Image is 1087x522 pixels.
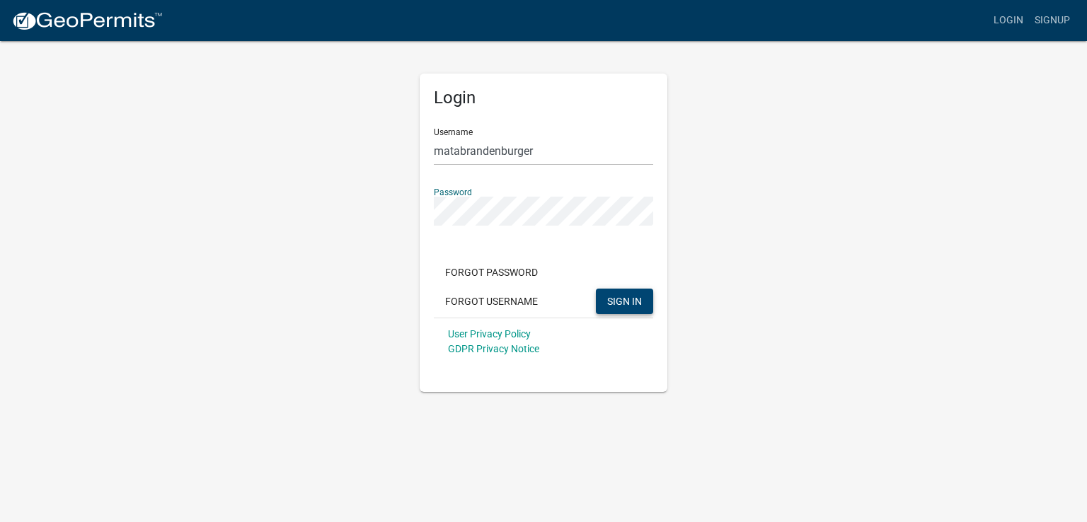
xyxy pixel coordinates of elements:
a: GDPR Privacy Notice [448,343,539,354]
button: Forgot Password [434,260,549,285]
span: SIGN IN [607,295,642,306]
button: Forgot Username [434,289,549,314]
a: Signup [1029,7,1076,34]
a: User Privacy Policy [448,328,531,340]
h5: Login [434,88,653,108]
button: SIGN IN [596,289,653,314]
a: Login [988,7,1029,34]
